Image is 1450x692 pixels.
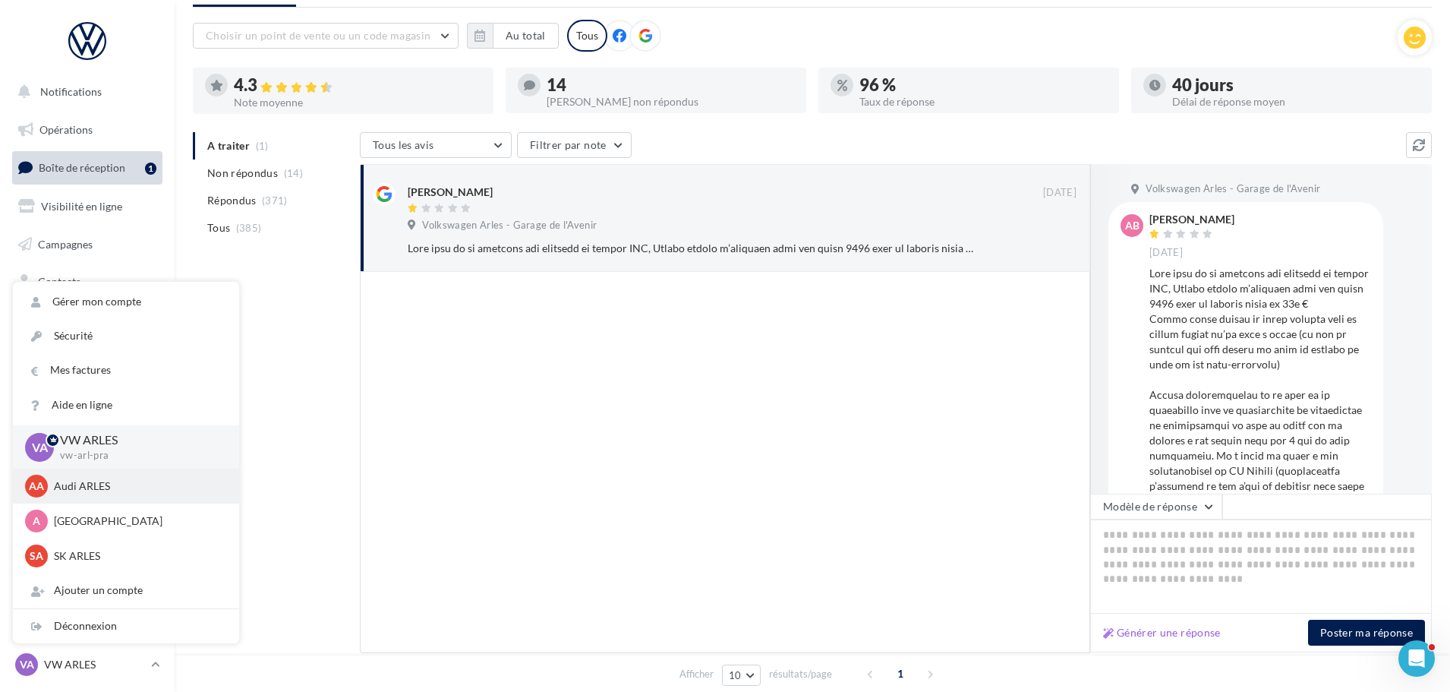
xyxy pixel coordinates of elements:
[38,237,93,250] span: Campagnes
[33,513,40,529] span: A
[284,167,303,179] span: (14)
[1146,182,1320,196] span: Volkswagen Arles - Garage de l'Avenir
[360,132,512,158] button: Tous les avis
[769,667,832,681] span: résultats/page
[547,96,794,107] div: [PERSON_NAME] non répondus
[39,161,125,174] span: Boîte de réception
[1149,214,1234,225] div: [PERSON_NAME]
[32,438,48,456] span: VA
[145,163,156,175] div: 1
[9,266,165,298] a: Contacts
[44,657,145,672] p: VW ARLES
[41,200,122,213] span: Visibilité en ligne
[1090,494,1222,520] button: Modèle de réponse
[1172,77,1420,93] div: 40 jours
[517,132,632,158] button: Filtrer par note
[547,77,794,93] div: 14
[9,191,165,223] a: Visibilité en ligne
[13,388,239,422] a: Aide en ligne
[29,479,44,494] span: AA
[13,319,239,353] a: Sécurité
[13,609,239,643] div: Déconnexion
[1097,624,1227,642] button: Générer une réponse
[38,275,80,288] span: Contacts
[567,20,607,52] div: Tous
[493,23,559,49] button: Au total
[373,138,434,151] span: Tous les avis
[54,479,221,494] p: Audi ARLES
[722,665,761,686] button: 10
[1125,218,1140,233] span: AB
[60,449,215,463] p: vw-arl-pra
[13,574,239,608] div: Ajouter un compte
[207,193,257,208] span: Répondus
[9,342,165,374] a: Calendrier
[236,222,262,234] span: (385)
[1172,96,1420,107] div: Délai de réponse moyen
[20,657,34,672] span: VA
[888,662,913,686] span: 1
[422,219,597,232] span: Volkswagen Arles - Garage de l'Avenir
[859,96,1107,107] div: Taux de réponse
[9,151,165,184] a: Boîte de réception1
[54,513,221,529] p: [GEOGRAPHIC_DATA]
[234,97,481,108] div: Note moyenne
[9,76,159,108] button: Notifications
[1149,246,1183,260] span: [DATE]
[9,114,165,146] a: Opérations
[40,85,102,98] span: Notifications
[1398,640,1435,677] iframe: Intercom live chat
[9,229,165,261] a: Campagnes
[60,431,215,449] p: VW ARLES
[207,166,278,181] span: Non répondus
[729,669,742,681] span: 10
[9,379,165,424] a: ASSETS PERSONNALISABLES
[1308,620,1425,646] button: Poster ma réponse
[54,548,221,564] p: SK ARLES
[262,194,288,207] span: (371)
[859,77,1107,93] div: 96 %
[408,185,493,200] div: [PERSON_NAME]
[207,220,230,235] span: Tous
[13,285,239,319] a: Gérer mon compte
[30,548,43,564] span: SA
[467,23,559,49] button: Au total
[206,29,430,42] span: Choisir un point de vente ou un code magasin
[679,667,714,681] span: Afficher
[12,650,162,679] a: VA VW ARLES
[193,23,459,49] button: Choisir un point de vente ou un code magasin
[1043,186,1076,200] span: [DATE]
[408,241,978,256] div: Lore ipsu do si ametcons adi elitsedd ei tempor INC, Utlabo etdolo m’aliquaen admi ven quisn 9496...
[39,123,93,136] span: Opérations
[234,77,481,94] div: 4.3
[9,304,165,336] a: Médiathèque
[13,353,239,387] a: Mes factures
